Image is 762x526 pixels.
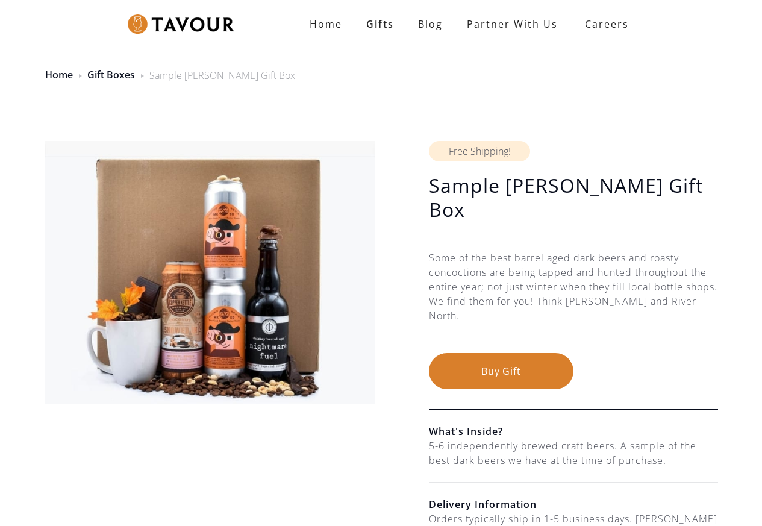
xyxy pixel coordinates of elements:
strong: Home [310,17,342,31]
strong: Careers [585,12,629,36]
div: Some of the best barrel aged dark beers and roasty concoctions are being tapped and hunted throug... [429,251,718,353]
a: Careers [570,7,638,41]
h1: Sample [PERSON_NAME] Gift Box [429,174,718,222]
h6: Delivery Information [429,497,718,512]
div: Sample [PERSON_NAME] Gift Box [149,68,295,83]
a: Gift Boxes [87,68,135,81]
a: Gifts [354,12,406,36]
div: Free Shipping! [429,141,530,161]
a: Home [298,12,354,36]
a: Blog [406,12,455,36]
h6: What's Inside? [429,424,718,439]
a: Home [45,68,73,81]
a: partner with us [455,12,570,36]
div: 5-6 independently brewed craft beers. A sample of the best dark beers we have at the time of purc... [429,439,718,468]
button: Buy Gift [429,353,573,389]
